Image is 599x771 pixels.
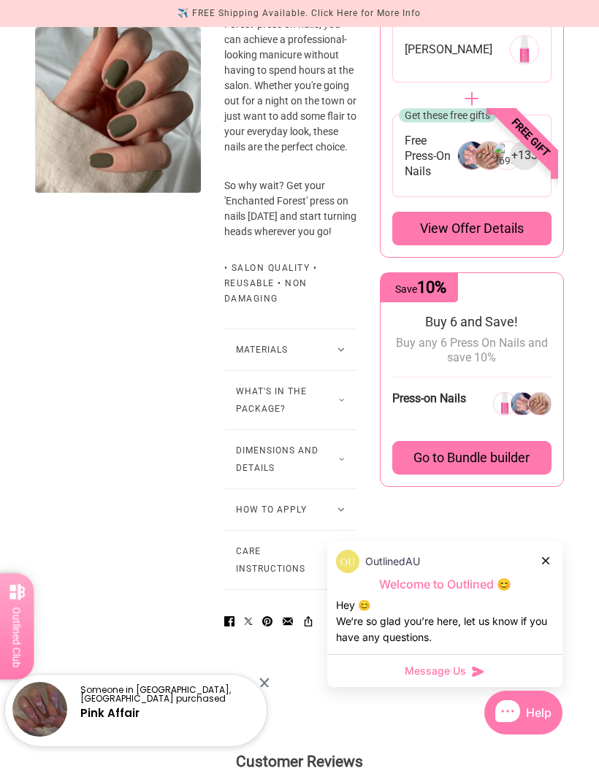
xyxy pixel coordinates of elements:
span: View offer details [420,220,524,237]
modal-trigger: Enlarge product image [35,27,201,193]
p: OutlinedAU [365,553,420,569]
a: Pink Affair [80,705,140,721]
button: How to Apply [224,489,356,530]
span: Get these free gifts [405,109,490,120]
div: ✈️ FREE Shipping Available. Click Here for More Info [178,6,421,21]
span: 10% [417,278,446,296]
span: Free Press-On Nails [405,133,457,179]
a: Send via email [277,607,299,634]
span: Save [395,283,446,295]
p: Welcome to Outlined 😊 [336,577,554,592]
span: Free gift [465,72,596,203]
span: Press-on Nails [392,391,466,405]
a: Post on X [239,607,258,634]
img: Enchanted Forest-Press on Manicure-Outlined [35,27,201,193]
button: Dimensions and Details [224,430,356,488]
img: data:image/png;base64,iVBORw0KGgoAAAANSUhEUgAAACQAAAAkCAYAAADhAJiYAAAAAXNSR0IArs4c6QAAAERlWElmTU0... [336,550,359,573]
a: Share on Facebook [218,607,240,634]
a: Pin on Pinterest [256,607,278,634]
div: Hey 😊 We‘re so glad you’re here, let us know if you have any questions. [336,597,554,645]
share-url: Copy URL [297,607,319,634]
span: [PERSON_NAME] [405,42,492,57]
div: • Salon Quality • Reusable • Non Damaging [224,261,356,307]
span: Message Us [405,664,466,678]
p: So why wait? Get your 'Enchanted Forest' press on nails [DATE] and start turning heads wherever y... [224,178,356,239]
button: Care Instructions [224,531,356,589]
span: Go to Bundle builder [413,450,530,466]
span: Buy 6 and Save! [425,314,518,329]
img: 269291651152-0 [510,35,539,64]
span: Buy any 6 Press On Nails and save 10% [396,336,548,364]
button: Materials [224,329,356,370]
button: What's in the package? [224,371,356,429]
p: Someone in [GEOGRAPHIC_DATA], [GEOGRAPHIC_DATA] purchased [80,686,254,703]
